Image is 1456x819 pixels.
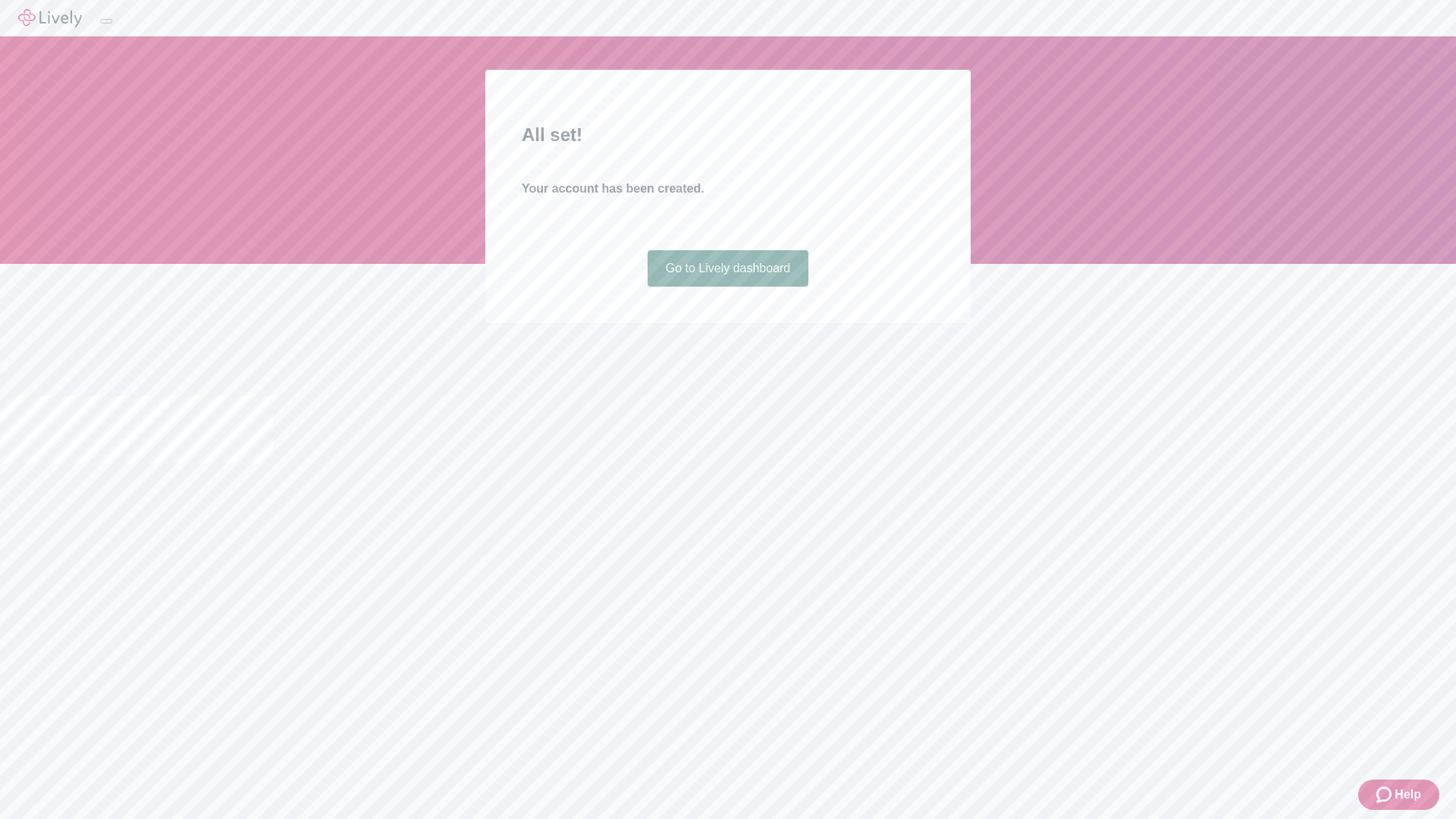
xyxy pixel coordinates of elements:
[18,9,82,27] img: Lively
[100,19,112,24] button: Log out
[522,121,934,149] h2: All set!
[648,250,809,287] a: Go to Lively dashboard
[1376,786,1395,804] svg: Zendesk support icon
[1358,780,1439,810] button: Zendesk support iconHelp
[1395,786,1421,804] span: Help
[522,180,934,198] h4: Your account has been created.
